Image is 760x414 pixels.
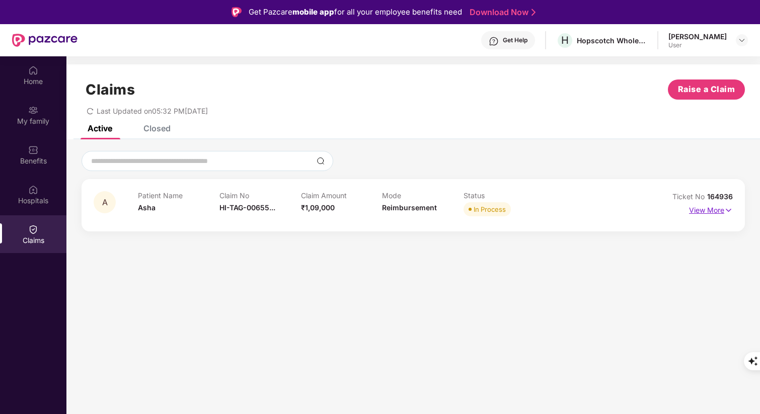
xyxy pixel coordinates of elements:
img: New Pazcare Logo [12,34,78,47]
span: 164936 [707,192,733,201]
div: Get Help [503,36,527,44]
h1: Claims [86,81,135,98]
div: Closed [143,123,171,133]
span: A [102,198,108,207]
span: Last Updated on 05:32 PM[DATE] [97,107,208,115]
img: svg+xml;base64,PHN2ZyB4bWxucz0iaHR0cDovL3d3dy53My5vcmcvMjAwMC9zdmciIHdpZHRoPSIxNyIgaGVpZ2h0PSIxNy... [724,205,733,216]
img: svg+xml;base64,PHN2ZyBpZD0iSG9tZSIgeG1sbnM9Imh0dHA6Ly93d3cudzMub3JnLzIwMDAvc3ZnIiB3aWR0aD0iMjAiIG... [28,65,38,75]
img: Logo [232,7,242,17]
div: Active [88,123,112,133]
div: User [668,41,727,49]
span: HI-TAG-00655... [219,203,275,212]
p: Claim Amount [301,191,383,200]
img: Stroke [531,7,536,18]
a: Download Now [470,7,533,18]
span: Raise a Claim [678,83,735,96]
p: View More [689,202,733,216]
img: svg+xml;base64,PHN2ZyBpZD0iSGVscC0zMngzMiIgeG1sbnM9Imh0dHA6Ly93d3cudzMub3JnLzIwMDAvc3ZnIiB3aWR0aD... [489,36,499,46]
img: svg+xml;base64,PHN2ZyBpZD0iQ2xhaW0iIHhtbG5zPSJodHRwOi8vd3d3LnczLm9yZy8yMDAwL3N2ZyIgd2lkdGg9IjIwIi... [28,224,38,234]
span: ₹1,09,000 [301,203,335,212]
strong: mobile app [292,7,334,17]
img: svg+xml;base64,PHN2ZyBpZD0iQmVuZWZpdHMiIHhtbG5zPSJodHRwOi8vd3d3LnczLm9yZy8yMDAwL3N2ZyIgd2lkdGg9Ij... [28,145,38,155]
p: Patient Name [138,191,219,200]
span: Ticket No [672,192,707,201]
p: Status [464,191,545,200]
span: Reimbursement [382,203,437,212]
button: Raise a Claim [668,79,745,100]
span: redo [87,107,94,115]
img: svg+xml;base64,PHN2ZyB3aWR0aD0iMjAiIGhlaWdodD0iMjAiIHZpZXdCb3g9IjAgMCAyMCAyMCIgZmlsbD0ibm9uZSIgeG... [28,105,38,115]
div: Hopscotch Wholesale Trading Private Limited [577,36,647,45]
span: Asha [138,203,156,212]
p: Claim No [219,191,301,200]
img: svg+xml;base64,PHN2ZyBpZD0iU2VhcmNoLTMyeDMyIiB4bWxucz0iaHR0cDovL3d3dy53My5vcmcvMjAwMC9zdmciIHdpZH... [317,157,325,165]
div: Get Pazcare for all your employee benefits need [249,6,462,18]
p: Mode [382,191,464,200]
img: svg+xml;base64,PHN2ZyBpZD0iRHJvcGRvd24tMzJ4MzIiIHhtbG5zPSJodHRwOi8vd3d3LnczLm9yZy8yMDAwL3N2ZyIgd2... [738,36,746,44]
span: H [561,34,569,46]
div: [PERSON_NAME] [668,32,727,41]
img: svg+xml;base64,PHN2ZyBpZD0iSG9zcGl0YWxzIiB4bWxucz0iaHR0cDovL3d3dy53My5vcmcvMjAwMC9zdmciIHdpZHRoPS... [28,185,38,195]
div: In Process [474,204,506,214]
